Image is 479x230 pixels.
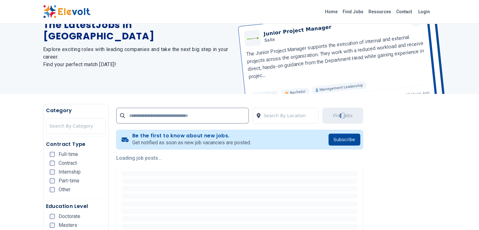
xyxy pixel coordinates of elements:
h2: Explore exciting roles with leading companies and take the next big step in your career. Find you... [43,46,232,68]
span: Part-time [59,178,79,183]
h1: The Latest Jobs in [GEOGRAPHIC_DATA] [43,19,232,42]
input: Other [50,187,55,192]
a: Resources [366,7,394,17]
iframe: Chat Widget [448,200,479,230]
div: Loading... [339,112,347,120]
span: Contract [59,161,77,166]
span: Doctorate [59,214,80,219]
h5: Contract Type [46,141,106,148]
input: Part-time [50,178,55,183]
a: Login [414,5,434,18]
input: Internship [50,170,55,175]
img: Elevolt [43,5,90,18]
h5: Education Level [46,203,106,210]
input: Full-time [50,152,55,157]
button: Find JobsLoading... [322,108,363,124]
a: Find Jobs [340,7,366,17]
p: Loading job posts... [116,154,363,162]
span: Internship [59,170,81,175]
input: Masters [50,223,55,228]
span: Masters [59,223,77,228]
h4: Be the first to know about new jobs. [132,133,251,139]
h5: Category [46,107,106,114]
p: Get notified as soon as new job vacancies are posted. [132,139,251,147]
span: Other [59,187,71,192]
span: Full-time [59,152,78,157]
input: Doctorate [50,214,55,219]
input: Contract [50,161,55,166]
a: Home [322,7,340,17]
button: Subscribe [328,134,360,146]
a: Contact [394,7,414,17]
